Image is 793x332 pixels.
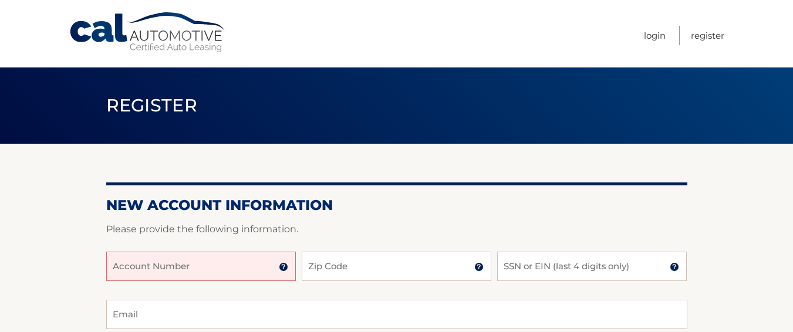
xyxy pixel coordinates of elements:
[106,221,687,238] p: Please provide the following information.
[106,300,687,329] input: Email
[106,252,296,281] input: Account Number
[302,252,491,281] input: Zip Code
[106,197,687,214] h2: New Account Information
[106,94,198,116] span: Register
[670,262,679,272] img: tooltip.svg
[644,26,666,45] a: Login
[279,262,288,272] img: tooltip.svg
[69,12,227,53] a: Cal Automotive
[474,262,484,272] img: tooltip.svg
[691,26,724,45] a: Register
[497,252,687,281] input: SSN or EIN (last 4 digits only)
